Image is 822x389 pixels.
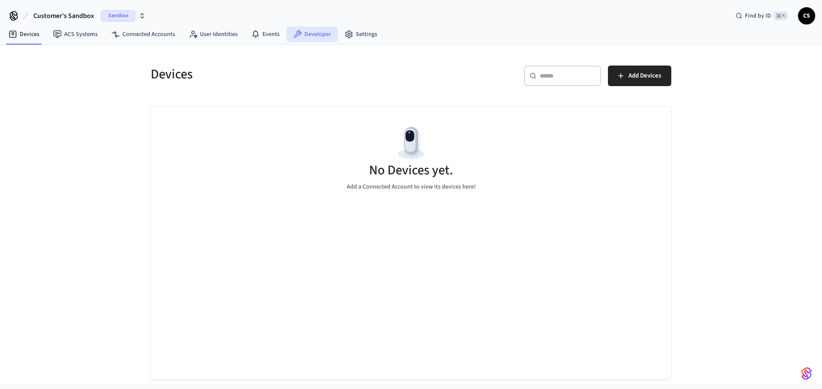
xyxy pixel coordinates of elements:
[182,27,244,42] a: User Identities
[286,27,338,42] a: Developer
[798,7,815,24] button: CS
[608,66,671,86] button: Add Devices
[338,27,384,42] a: Settings
[101,10,135,21] span: Sandbox
[46,27,104,42] a: ACS Systems
[347,183,476,192] p: Add a Connected Account to view its devices here!
[774,12,788,20] span: ⌘ K
[244,27,286,42] a: Events
[392,124,430,162] img: Devices Empty State
[369,162,453,179] h5: No Devices yet.
[151,66,406,83] h5: Devices
[801,367,812,380] img: SeamLogoGradient.69752ec5.svg
[628,70,661,81] span: Add Devices
[104,27,182,42] a: Connected Accounts
[799,8,814,24] span: CS
[2,27,46,42] a: Devices
[729,8,795,24] div: Find by ID⌘ K
[33,11,94,21] span: Customer's Sandbox
[745,12,771,20] span: Find by ID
